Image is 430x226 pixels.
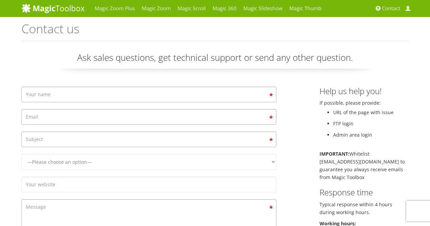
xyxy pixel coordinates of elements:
[333,131,409,139] li: Admin area login
[382,5,400,12] span: Contact
[21,177,276,192] input: Your website
[320,201,409,216] p: Typical response within 4 hours during working hours.
[320,151,349,157] b: IMPORTANT:
[21,3,85,13] img: MagicToolbox.com - Image tools for your website
[21,51,409,69] p: Ask sales questions, get technical support or send any other question.
[21,87,276,102] input: Your name
[333,120,409,127] li: FTP login
[320,150,409,181] p: Whitelist [EMAIL_ADDRESS][DOMAIN_NAME] to guarantee you always receive emails from Magic Toolbox
[333,108,409,116] li: URL of the page with issue
[21,22,409,41] h1: Contact us
[320,188,409,197] h3: Response time
[320,87,409,95] h3: Help us help you!
[21,109,276,125] input: Email
[21,132,276,147] input: Subject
